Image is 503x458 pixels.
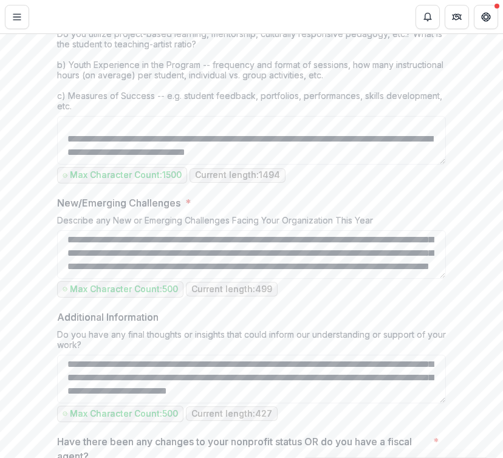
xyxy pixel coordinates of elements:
[57,310,159,324] p: Additional Information
[191,284,272,295] p: Current length: 499
[445,5,469,29] button: Partners
[191,409,272,419] p: Current length: 427
[70,170,182,180] p: Max Character Count: 1500
[70,409,178,419] p: Max Character Count: 500
[57,215,446,230] div: Describe any New or Emerging Challenges Facing Your Organization This Year
[57,196,180,210] p: New/Emerging Challenges
[70,284,178,295] p: Max Character Count: 500
[416,5,440,29] button: Notifications
[474,5,498,29] button: Get Help
[57,329,446,355] div: Do you have any final thoughts or insights that could inform our understanding or support of your...
[195,170,280,180] p: Current length: 1494
[5,5,29,29] button: Toggle Menu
